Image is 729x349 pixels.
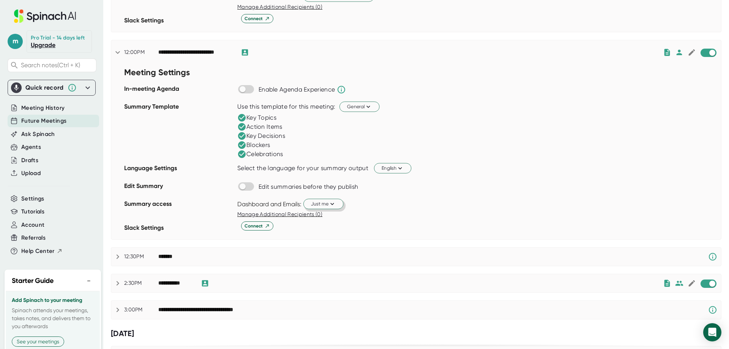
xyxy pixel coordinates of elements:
div: Key Topics [237,113,276,122]
div: Edit Summary [124,180,234,197]
div: Pro Trial - 14 days left [31,35,85,41]
button: Referrals [21,234,46,242]
div: Action Items [237,122,282,131]
a: Upgrade [31,41,55,49]
div: 3:00PM [124,306,158,313]
button: Account [21,221,44,229]
span: Help Center [21,247,55,256]
button: English [374,163,411,173]
button: Tutorials [21,207,44,216]
span: Connect [245,223,270,229]
div: Key Decisions [237,131,285,141]
button: General [339,101,380,112]
div: Quick record [25,84,64,92]
button: Agents [21,143,41,152]
div: Quick record [11,80,92,95]
button: − [84,275,94,286]
span: Manage Additional Recipients (0) [237,4,322,10]
p: Spinach attends your meetings, takes notes, and delivers them to you afterwards [12,306,94,330]
span: Manage Additional Recipients (0) [237,211,322,217]
h3: Add Spinach to your meeting [12,297,94,303]
div: Language Settings [124,162,234,180]
button: Connect [241,221,273,231]
button: Drafts [21,156,38,165]
span: General [347,103,372,110]
div: Dashboard and Emails: [237,201,301,208]
div: Slack Settings [124,221,234,239]
div: Edit summaries before they publish [259,183,358,191]
button: Meeting History [21,104,65,112]
div: In-meeting Agenda [124,82,234,100]
div: Summary access [124,197,234,221]
div: Blockers [237,141,270,150]
button: Help Center [21,247,63,256]
span: Connect [245,15,270,22]
div: 12:30PM [124,253,158,260]
button: See your meetings [12,336,64,347]
div: Select the language for your summary output [237,164,368,172]
div: Meeting Settings [124,65,234,82]
svg: Spinach requires a video conference link. [708,252,717,261]
div: Use this template for this meeting: [237,103,336,111]
div: 2:30PM [124,280,158,287]
div: 12:00PM [124,49,158,56]
button: Upload [21,169,41,178]
button: Just me [303,199,344,209]
button: Connect [241,14,273,23]
button: Settings [21,194,44,203]
div: Enable Agenda Experience [259,86,335,93]
button: Ask Spinach [21,130,55,139]
div: Open Intercom Messenger [703,323,721,341]
span: m [8,34,23,49]
button: Manage Additional Recipients (0) [237,210,322,218]
button: Future Meetings [21,117,66,125]
div: Slack Settings [124,14,234,32]
div: Celebrations [237,150,283,159]
h2: Starter Guide [12,276,54,286]
div: [DATE] [111,329,721,338]
svg: Spinach will help run the agenda and keep track of time [337,85,346,94]
span: Search notes (Ctrl + K) [21,62,80,69]
div: Summary Template [124,100,234,162]
span: English [382,164,404,172]
button: Manage Additional Recipients (0) [237,3,322,11]
svg: Spinach requires a video conference link. [708,305,717,314]
span: Just me [311,200,336,207]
